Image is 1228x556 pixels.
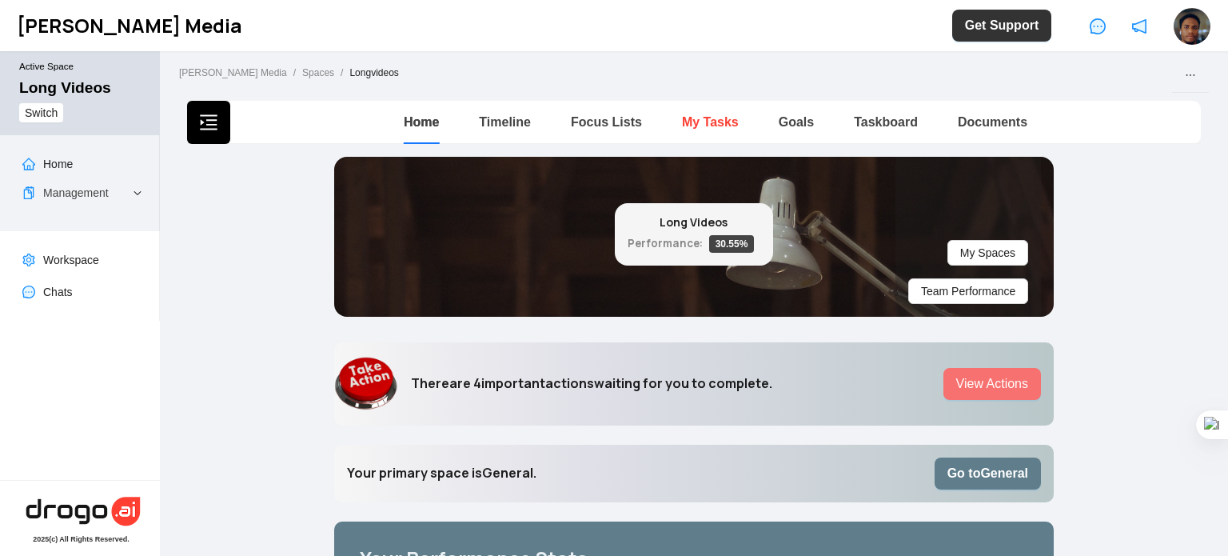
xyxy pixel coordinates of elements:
span: notification [1131,18,1147,34]
img: ycx7wjys1a8ukc6pvmz3.jpg [1174,8,1210,45]
span: Switch [25,104,58,122]
button: Switch [19,103,63,122]
span: 30.55 % [709,235,755,253]
span: menu-unfold [199,113,218,132]
img: mystery man in hoodie [334,356,398,412]
a: Home [404,115,439,129]
a: Taskboard [854,115,918,129]
h6: There are 4 important actions waiting for you to complete. [411,376,772,391]
a: Chats [43,286,73,298]
button: Go toGeneral [935,458,1041,490]
a: Focus Lists [571,115,642,129]
a: Documents [958,115,1027,129]
a: My Tasks [682,115,739,129]
span: Get Support [965,16,1039,35]
small: Active Space [19,61,147,79]
span: Longvideos [349,67,398,78]
div: 2025 (c) All Rights Reserved. [33,535,130,543]
span: snippets [22,186,35,199]
a: Goals [779,115,814,129]
span: ellipsis [1185,70,1196,81]
img: hera-logo [23,494,143,529]
li: / [341,66,343,83]
b: Long Videos [660,214,728,230]
a: Workspace [43,254,99,266]
span: appstore [1017,170,1028,181]
span: Team Performance [921,282,1015,300]
a: Management [43,186,109,199]
span: My Spaces [960,244,1015,262]
button: My Spaces [947,240,1028,266]
small: Performance: [628,236,703,250]
button: View Actions [943,368,1041,400]
div: Long Videos [19,79,111,97]
a: Spaces [299,66,337,83]
button: Get Support [952,10,1051,42]
b: Go to General [947,466,1028,480]
li: / [293,66,296,83]
span: message [1090,18,1106,34]
a: [PERSON_NAME] Media [176,66,290,83]
a: Home [43,158,73,170]
a: Timeline [479,115,531,129]
button: Team Performance [908,278,1028,304]
h6: Your primary space is General . [347,466,536,481]
span: View Actions [956,374,1028,394]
